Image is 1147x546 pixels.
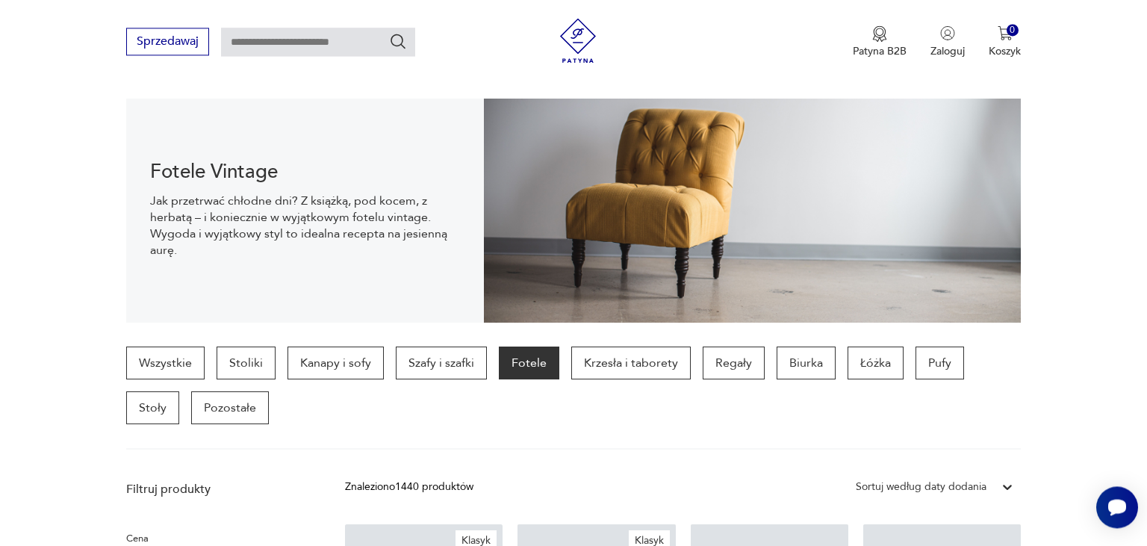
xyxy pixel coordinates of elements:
img: Ikona medalu [872,25,887,42]
button: Szukaj [389,32,407,50]
a: Stoły [126,391,179,424]
a: Sprzedawaj [126,37,209,48]
div: Sortuj według daty dodania [856,479,986,495]
p: Koszyk [989,44,1021,58]
a: Łóżka [848,347,904,379]
a: Biurka [777,347,836,379]
a: Ikona medaluPatyna B2B [853,25,907,58]
p: Filtruj produkty [126,481,309,497]
a: Szafy i szafki [396,347,487,379]
button: Sprzedawaj [126,28,209,55]
a: Fotele [499,347,559,379]
button: Patyna B2B [853,25,907,58]
button: Zaloguj [930,25,965,58]
img: Ikonka użytkownika [940,25,955,40]
a: Stoliki [217,347,276,379]
a: Regały [703,347,765,379]
p: Jak przetrwać chłodne dni? Z książką, pod kocem, z herbatą – i koniecznie w wyjątkowym fotelu vin... [150,193,460,258]
button: 0Koszyk [989,25,1021,58]
a: Krzesła i taborety [571,347,691,379]
div: 0 [1007,24,1019,37]
img: 9275102764de9360b0b1aa4293741aa9.jpg [484,99,1021,323]
h1: Fotele Vintage [150,163,460,181]
a: Kanapy i sofy [287,347,384,379]
img: Patyna - sklep z meblami i dekoracjami vintage [556,18,600,63]
div: Znaleziono 1440 produktów [345,479,473,495]
p: Zaloguj [930,44,965,58]
a: Pufy [916,347,964,379]
a: Pozostałe [191,391,269,424]
p: Patyna B2B [853,44,907,58]
img: Ikona koszyka [998,25,1013,40]
iframe: Smartsupp widget button [1096,486,1138,528]
a: Wszystkie [126,347,205,379]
